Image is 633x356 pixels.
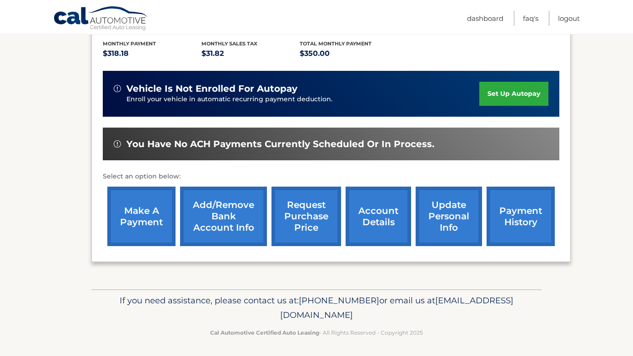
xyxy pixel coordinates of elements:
[201,40,257,47] span: Monthly sales Tax
[300,40,372,47] span: Total Monthly Payment
[201,47,300,60] p: $31.82
[103,47,201,60] p: $318.18
[487,187,555,246] a: payment history
[523,11,538,26] a: FAQ's
[103,171,559,182] p: Select an option below:
[300,47,398,60] p: $350.00
[114,140,121,148] img: alert-white.svg
[107,187,176,246] a: make a payment
[126,94,479,104] p: Enroll your vehicle in automatic recurring payment deduction.
[126,138,434,150] span: You have no ACH payments currently scheduled or in process.
[558,11,580,26] a: Logout
[126,83,297,94] span: vehicle is not enrolled for autopay
[467,11,503,26] a: Dashboard
[97,293,536,322] p: If you need assistance, please contact us at: or email us at
[479,82,548,106] a: set up autopay
[346,187,411,246] a: account details
[271,187,341,246] a: request purchase price
[103,40,156,47] span: Monthly Payment
[114,85,121,92] img: alert-white.svg
[97,328,536,337] p: - All Rights Reserved - Copyright 2025
[299,295,379,306] span: [PHONE_NUMBER]
[53,6,149,32] a: Cal Automotive
[280,295,513,320] span: [EMAIL_ADDRESS][DOMAIN_NAME]
[180,187,267,246] a: Add/Remove bank account info
[210,329,319,336] strong: Cal Automotive Certified Auto Leasing
[416,187,482,246] a: update personal info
